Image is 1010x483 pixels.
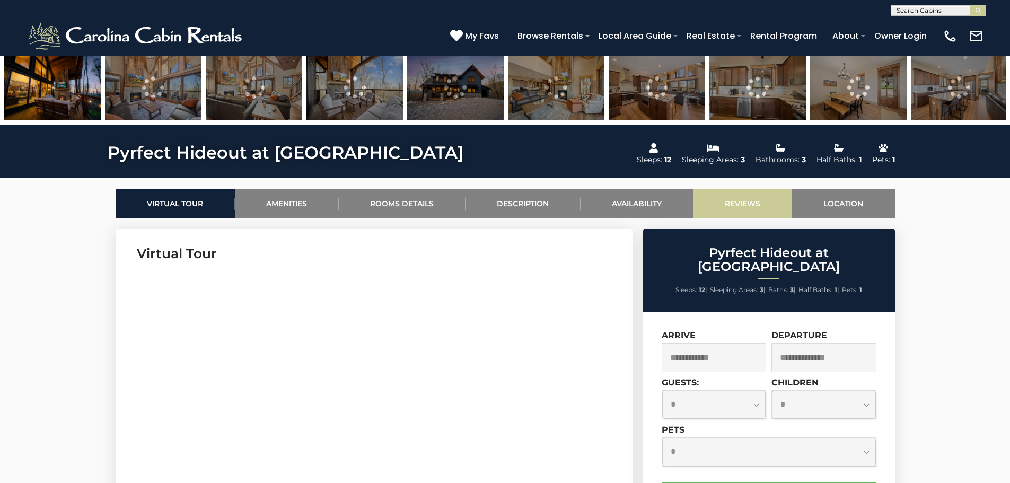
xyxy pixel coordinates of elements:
img: 168503435 [609,54,705,120]
img: 168565473 [407,54,504,120]
span: My Favs [465,29,499,42]
a: Real Estate [681,27,740,45]
li: | [675,283,707,297]
label: Departure [771,330,827,340]
h3: Virtual Tour [137,244,611,263]
a: Location [792,189,895,218]
a: My Favs [450,29,502,43]
li: | [768,283,796,297]
strong: 1 [835,286,837,294]
img: 168503453 [206,54,302,120]
span: Baths: [768,286,788,294]
span: Sleeping Areas: [710,286,758,294]
h2: Pyrfect Hideout at [GEOGRAPHIC_DATA] [646,246,892,274]
strong: 1 [859,286,862,294]
label: Children [771,377,819,388]
a: Browse Rentals [512,27,589,45]
span: Sleeps: [675,286,697,294]
a: Virtual Tour [116,189,235,218]
img: 168565474 [4,54,101,120]
label: Arrive [662,330,696,340]
img: mail-regular-white.png [969,29,983,43]
strong: 3 [790,286,794,294]
li: | [710,283,766,297]
img: 168503434 [810,54,907,120]
label: Pets [662,425,684,435]
a: About [827,27,864,45]
li: | [798,283,839,297]
a: Rental Program [745,27,822,45]
img: 168503436 [709,54,806,120]
a: Description [466,189,581,218]
img: phone-regular-white.png [943,29,958,43]
img: 168503432 [105,54,201,120]
img: 168503451 [911,54,1007,120]
a: Local Area Guide [593,27,677,45]
span: Half Baths: [798,286,833,294]
a: Owner Login [869,27,932,45]
strong: 3 [760,286,763,294]
span: Pets: [842,286,858,294]
img: 168503461 [306,54,403,120]
img: White-1-2.png [27,20,247,52]
img: 168503433 [508,54,604,120]
strong: 12 [699,286,705,294]
a: Availability [581,189,693,218]
a: Reviews [693,189,792,218]
label: Guests: [662,377,699,388]
a: Amenities [235,189,339,218]
a: Rooms Details [339,189,466,218]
